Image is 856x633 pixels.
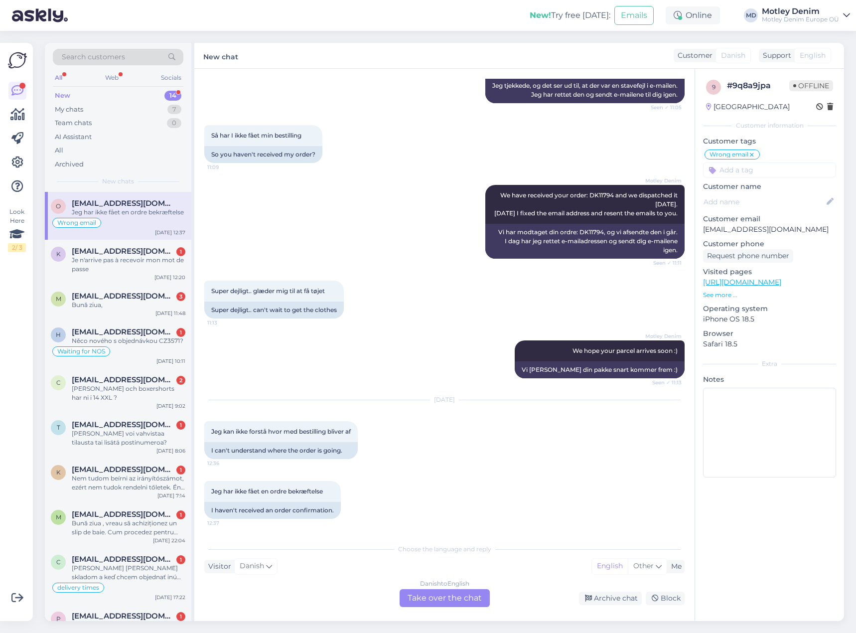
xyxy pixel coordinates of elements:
div: Vi har modtaget din ordre: DK11794, og vi afsendte den i går. I dag har jeg rettet e-mailadressen... [485,224,685,259]
div: Try free [DATE]: [530,9,610,21]
div: [DATE] 9:02 [156,402,185,410]
p: Safari 18.5 [703,339,836,349]
div: 1 [176,466,185,475]
div: Bună ziua , vreau să achiziționez un slip de baie. Cum procedez pentru retur dacă nu este bun ? M... [72,519,185,537]
div: Jeg tjekkede, og det ser ud til, at der var en stavefejl i e-mailen. Jeg har rettet den og sendt ... [485,77,685,103]
span: Danish [721,50,745,61]
div: Motley Denim Europe OÜ [762,15,839,23]
span: 9 [712,83,715,91]
span: Waiting for NOS [57,348,105,354]
span: c [56,558,61,566]
div: Request phone number [703,249,793,263]
span: p [56,615,61,623]
span: carina.gullstrom@alleima.com [72,375,175,384]
div: 1 [176,328,185,337]
div: 14 [164,91,181,101]
div: Je n'arrive pas à recevoir mon mot de passe [72,256,185,274]
p: Browser [703,328,836,339]
div: Choose the language and reply [204,545,685,554]
div: [DATE] 12:37 [155,229,185,236]
div: Super dejligt.. can't wait to get the clothes [204,302,344,318]
span: p.r.braunschweig@gmail.com [72,612,175,621]
div: My chats [55,105,83,115]
div: [DATE] [204,395,685,404]
div: Customer information [703,121,836,130]
div: [DATE] 12:20 [154,274,185,281]
span: honza_pavelka@centrum.cz [72,327,175,336]
label: New chat [203,49,238,62]
span: We hope your parcel arrives soon :) [572,347,678,354]
span: Wrong email [710,152,748,158]
div: Block [646,592,685,605]
p: Customer name [703,181,836,192]
div: MD [744,8,758,22]
span: 11:13 [207,319,245,326]
div: [DATE] 8:06 [156,447,185,455]
span: o [56,202,61,210]
div: 2 / 3 [8,243,26,252]
span: New chats [102,177,134,186]
div: 1 [176,421,185,430]
button: Emails [614,6,654,25]
span: cipkai1@gmail.com [72,555,175,564]
span: Seen ✓ 11:13 [644,379,682,386]
span: K [56,469,61,476]
span: 12:36 [207,460,245,467]
div: Motley Denim [762,7,839,15]
div: Vi [PERSON_NAME] din pakke snart kommer frem :) [515,361,685,378]
span: Super dejligt.. glæder mig til at få tøjet [211,287,325,295]
span: Seen ✓ 11:05 [644,104,682,111]
div: Nem tudom beírni az irányítószámot, ezért nem tudok rendelni tőletek. Én [PERSON_NAME]? [72,474,185,492]
span: m [56,295,61,303]
span: Search customers [62,52,125,62]
div: [DATE] 22:04 [153,537,185,544]
div: 2 [176,376,185,385]
div: [DATE] 10:11 [156,357,185,365]
span: Jeg har ikke fået en ordre bekræftelse [211,487,323,495]
span: We have received your order: DK11794 and we dispatched it [DATE]. [DATE] I fixed the email addres... [494,191,679,217]
div: Team chats [55,118,92,128]
div: Visitor [204,561,231,572]
span: 12:37 [207,519,245,527]
div: [GEOGRAPHIC_DATA] [706,102,790,112]
div: Web [103,71,121,84]
span: Other [633,561,654,570]
span: 11:09 [207,163,245,171]
span: mariabaluta6@gmail.com [72,510,175,519]
div: [DATE] 11:48 [155,310,185,317]
span: Så har I ikke fået min bestilling [211,132,301,139]
p: [EMAIL_ADDRESS][DOMAIN_NAME] [703,224,836,235]
span: delivery times [57,585,99,591]
span: Kisalfato.bazsi@gmail.com [72,465,175,474]
div: So you haven't received my order? [204,146,322,163]
p: Customer tags [703,136,836,147]
span: m [56,513,61,521]
p: Operating system [703,304,836,314]
div: Take over the chat [400,589,490,607]
span: Danish [240,561,264,572]
span: Jeg kan ikke forstå hvor med bestilling bliver af [211,428,351,435]
span: tiimoo86@gmail.com [72,420,175,429]
div: All [55,146,63,156]
div: English [592,559,628,574]
div: Archived [55,159,84,169]
p: Visited pages [703,267,836,277]
div: I haven't received an order confirmation. [204,502,341,519]
div: I can't understand where the order is going. [204,442,358,459]
p: Customer phone [703,239,836,249]
div: Danish to English [420,579,469,588]
div: [PERSON_NAME] [PERSON_NAME] skladom a keď chcem objednať inú veľkosť, tak mi píše , že sa to nedá... [72,564,185,582]
p: Customer email [703,214,836,224]
b: New! [530,10,551,20]
div: 0 [167,118,181,128]
div: Look Here [8,207,26,252]
span: English [800,50,826,61]
p: See more ... [703,291,836,300]
span: Motley Denim [644,332,682,340]
div: 1 [176,612,185,621]
div: AI Assistant [55,132,92,142]
div: # 9q8a9jpa [727,80,789,92]
p: Notes [703,374,836,385]
div: Bună ziua, [72,301,185,310]
span: Seen ✓ 11:11 [644,259,682,267]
